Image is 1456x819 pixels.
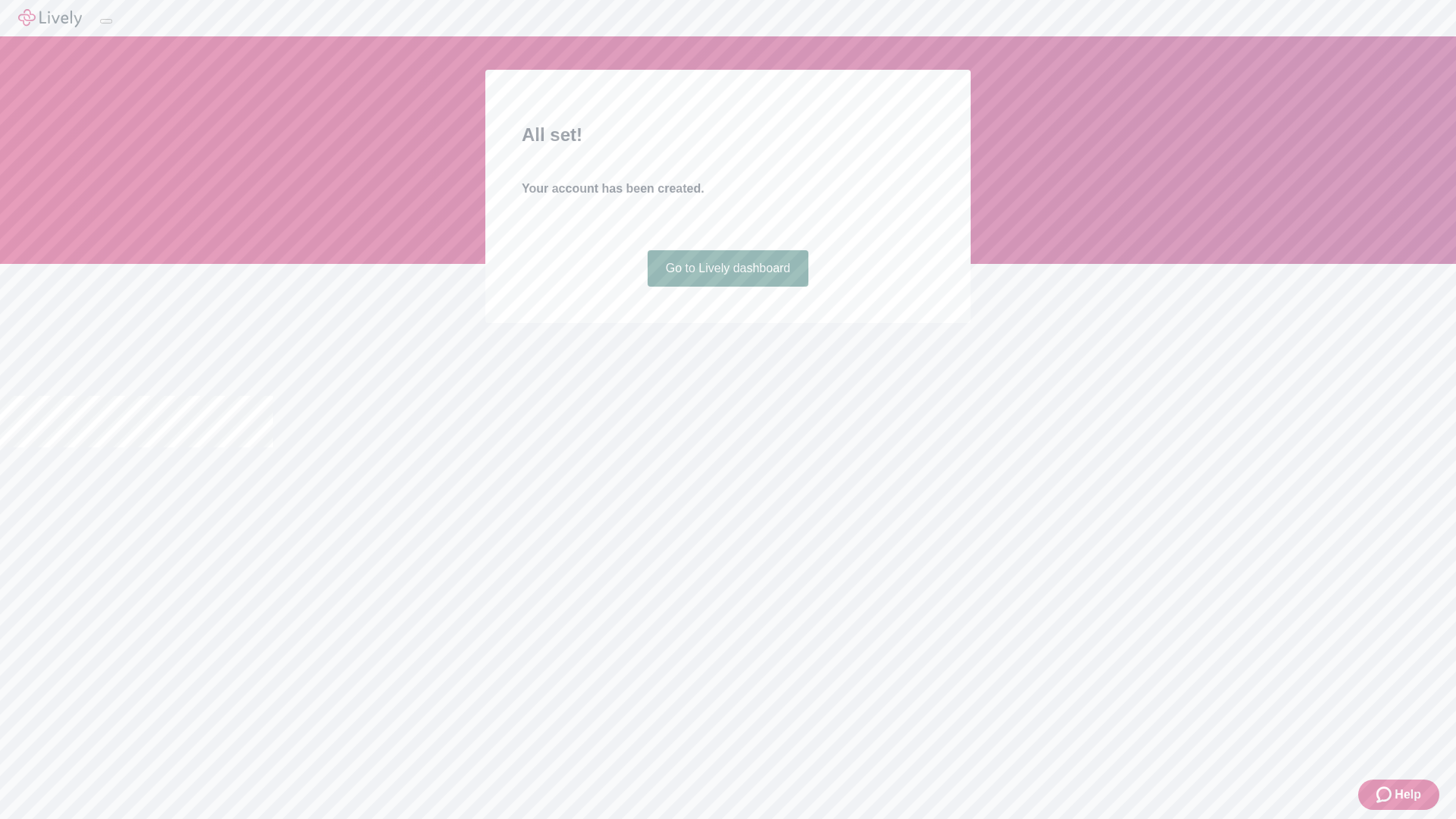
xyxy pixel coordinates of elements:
[522,180,934,198] h4: Your account has been created.
[1395,786,1421,804] span: Help
[100,19,112,24] button: Log out
[1376,786,1395,804] svg: Zendesk support icon
[522,121,934,149] h2: All set!
[1358,780,1439,810] button: Zendesk support iconHelp
[18,9,82,27] img: Lively
[648,250,809,287] a: Go to Lively dashboard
